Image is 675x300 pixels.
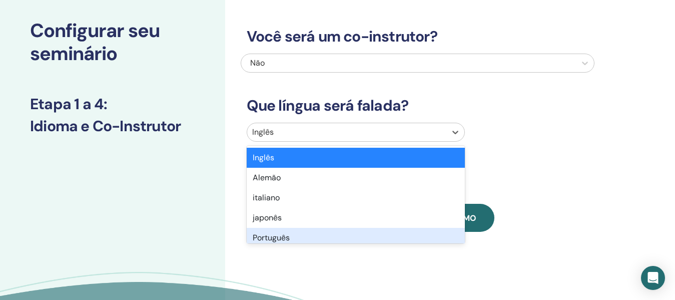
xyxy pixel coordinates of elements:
[253,172,281,183] font: Alemão
[253,192,280,203] font: italiano
[104,94,107,114] font: :
[253,152,274,163] font: Inglês
[247,96,409,115] font: Que língua será falada?
[30,18,160,66] font: Configurar seu seminário
[253,232,290,243] font: Português
[30,116,181,136] font: Idioma e Co-Instrutor
[253,212,282,223] font: japonês
[247,27,437,46] font: Você será um co-instrutor?
[30,94,104,114] font: Etapa 1 a 4
[641,266,665,290] div: Abra o Intercom Messenger
[250,58,265,68] font: Não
